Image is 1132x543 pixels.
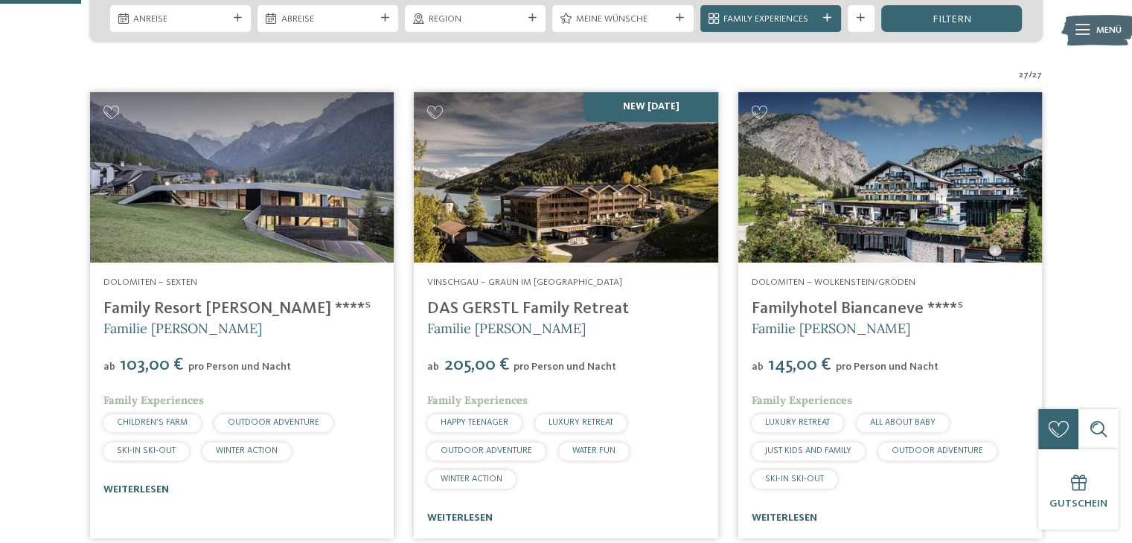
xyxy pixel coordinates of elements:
span: ab [427,362,439,372]
span: pro Person und Nacht [836,362,938,372]
span: CHILDREN’S FARM [117,418,188,427]
span: LUXURY RETREAT [765,418,830,427]
a: Family Resort [PERSON_NAME] ****ˢ [103,301,371,317]
span: OUTDOOR ADVENTURE [441,446,532,455]
span: WINTER ACTION [216,446,278,455]
span: Family Experiences [103,393,204,407]
span: Meine Wünsche [576,13,670,26]
span: WATER FUN [572,446,615,455]
span: Familie [PERSON_NAME] [752,320,910,337]
span: Gutschein [1049,498,1107,509]
span: Family Experiences [752,393,852,407]
span: 205,00 € [441,356,512,374]
span: WINTER ACTION [441,475,502,483]
span: pro Person und Nacht [188,362,291,372]
span: Familie [PERSON_NAME] [103,320,262,337]
span: SKI-IN SKI-OUT [765,475,824,483]
img: Family Resort Rainer ****ˢ [90,92,394,263]
span: LUXURY RETREAT [549,418,613,427]
span: HAPPY TEENAGER [441,418,508,427]
span: Dolomiten – Sexten [103,277,197,287]
img: Familienhotels gesucht? Hier findet ihr die besten! [414,92,717,263]
span: ab [103,362,115,372]
span: 27 [1032,68,1042,82]
span: SKI-IN SKI-OUT [117,446,176,455]
a: DAS GERSTL Family Retreat [427,301,629,317]
span: Family Experiences [427,393,528,407]
span: 145,00 € [765,356,834,374]
span: Region [429,13,522,26]
span: Dolomiten – Wolkenstein/Gröden [752,277,915,287]
span: / [1029,68,1032,82]
span: ALL ABOUT BABY [870,418,936,427]
span: pro Person und Nacht [514,362,616,372]
span: Vinschgau – Graun im [GEOGRAPHIC_DATA] [427,277,622,287]
a: Familienhotels gesucht? Hier findet ihr die besten! [90,92,394,263]
span: Family Experiences [723,13,817,26]
span: 103,00 € [117,356,187,374]
span: OUTDOOR ADVENTURE [892,446,983,455]
span: Familie [PERSON_NAME] [427,320,586,337]
a: weiterlesen [427,513,493,523]
a: weiterlesen [752,513,817,523]
span: OUTDOOR ADVENTURE [228,418,319,427]
span: 27 [1019,68,1029,82]
a: weiterlesen [103,484,169,495]
img: Familienhotels gesucht? Hier findet ihr die besten! [738,92,1042,263]
span: Anreise [133,13,227,26]
span: JUST KIDS AND FAMILY [765,446,851,455]
span: filtern [932,14,970,25]
span: Abreise [281,13,375,26]
span: ab [752,362,764,372]
a: Familyhotel Biancaneve ****ˢ [752,301,964,317]
a: Gutschein [1038,449,1119,530]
